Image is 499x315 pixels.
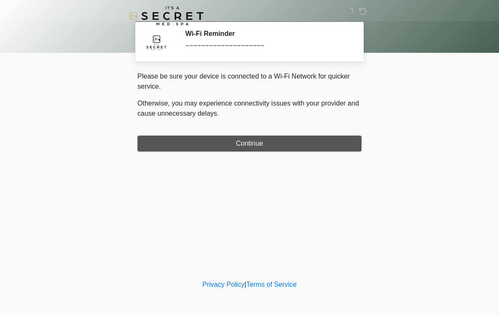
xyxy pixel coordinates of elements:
h2: Wi-Fi Reminder [185,30,349,38]
a: Terms of Service [246,281,296,288]
div: ~~~~~~~~~~~~~~~~~~~~ [185,41,349,51]
a: Privacy Policy [203,281,245,288]
p: Please be sure your device is connected to a Wi-Fi Network for quicker service. [137,71,362,92]
span: . [217,110,219,117]
p: Otherwise, you may experience connectivity issues with your provider and cause unnecessary delays [137,98,362,119]
a: | [244,281,246,288]
img: Agent Avatar [144,30,169,55]
button: Continue [137,136,362,152]
img: It's A Secret Med Spa Logo [129,6,203,25]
